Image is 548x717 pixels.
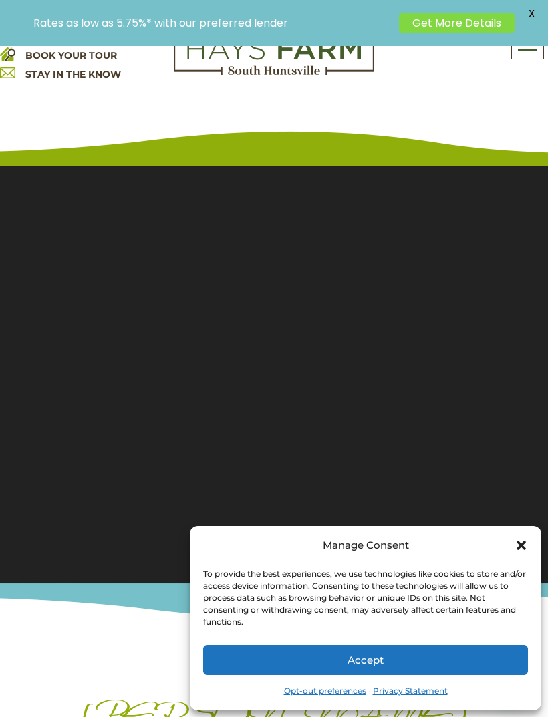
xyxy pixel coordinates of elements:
div: Close dialog [515,539,528,552]
a: Opt-out preferences [284,682,366,700]
a: STAY IN THE KNOW [25,68,121,80]
a: Privacy Statement [373,682,448,700]
a: hays farm homes huntsville development [174,66,374,78]
a: Get More Details [399,13,515,33]
p: Rates as low as 5.75%* with our preferred lender [33,17,392,29]
img: Logo [174,27,374,76]
div: To provide the best experiences, we use technologies like cookies to store and/or access device i... [203,568,527,628]
span: X [521,3,541,23]
button: Accept [203,645,528,675]
div: Manage Consent [323,536,409,555]
a: BOOK YOUR TOUR [25,49,117,61]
